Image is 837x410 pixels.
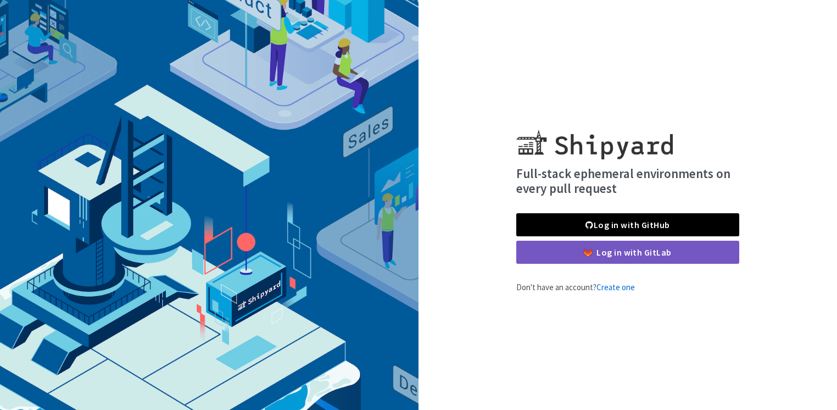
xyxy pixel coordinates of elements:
a: Log in with GitHub [516,213,739,236]
a: Log in with GitLab [516,241,739,264]
img: gitlab-color.svg [584,248,592,257]
span: Don't have an account? [516,282,635,292]
img: Shipyard logo [516,117,673,159]
h4: Full-stack ephemeral environments on every pull request [516,166,739,196]
a: Create one [596,282,635,292]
